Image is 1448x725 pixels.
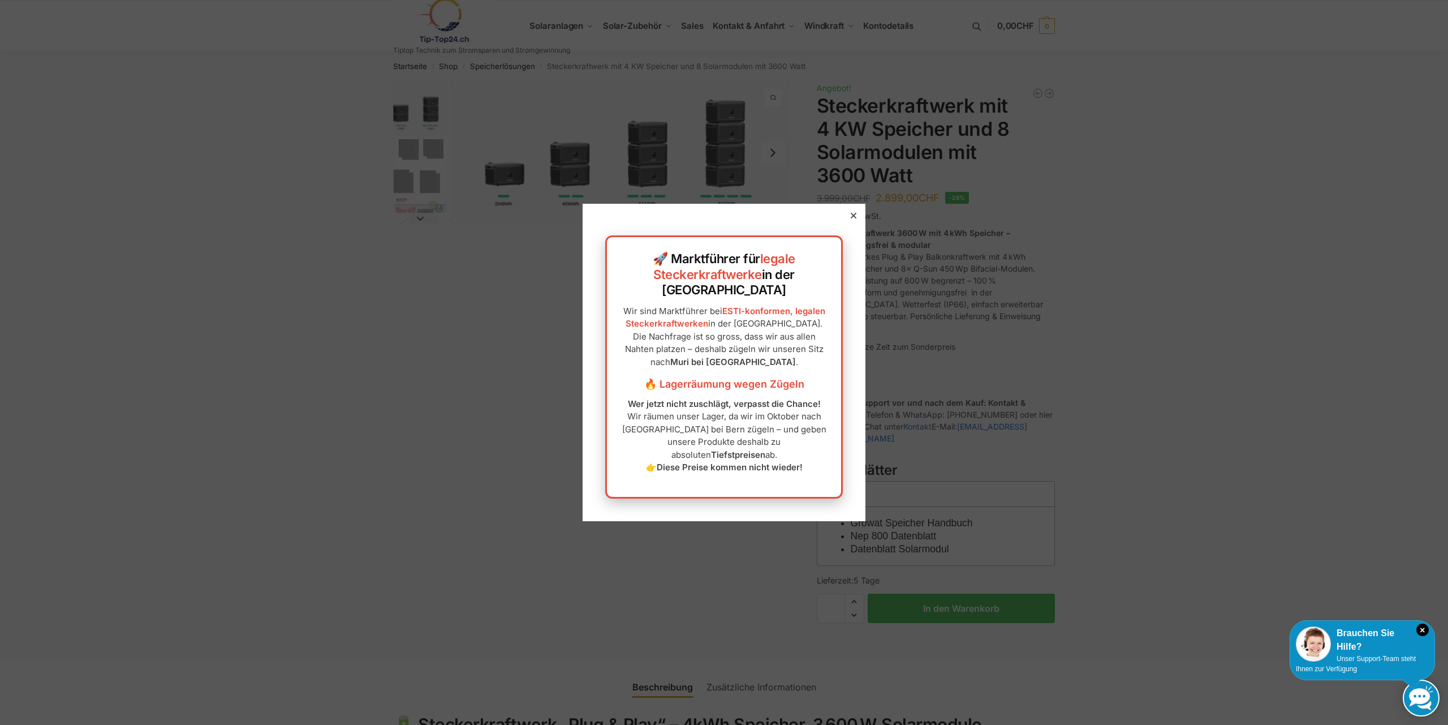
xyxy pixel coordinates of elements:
[1416,624,1429,636] i: Schließen
[1296,655,1416,673] span: Unser Support-Team steht Ihnen zur Verfügung
[1296,627,1331,662] img: Customer service
[1296,627,1429,654] div: Brauchen Sie Hilfe?
[657,462,803,473] strong: Diese Preise kommen nicht wieder!
[653,251,795,282] a: legale Steckerkraftwerke
[618,398,830,474] p: Wir räumen unser Lager, da wir im Oktober nach [GEOGRAPHIC_DATA] bei Bern zügeln – und geben unse...
[618,305,830,369] p: Wir sind Marktführer bei in der [GEOGRAPHIC_DATA]. Die Nachfrage ist so gross, dass wir aus allen...
[711,449,765,460] strong: Tiefstpreisen
[618,251,830,298] h2: 🚀 Marktführer für in der [GEOGRAPHIC_DATA]
[628,398,821,409] strong: Wer jetzt nicht zuschlägt, verpasst die Chance!
[618,377,830,392] h3: 🔥 Lagerräumung wegen Zügeln
[670,357,796,367] strong: Muri bei [GEOGRAPHIC_DATA]
[626,306,825,329] a: ESTI-konformen, legalen Steckerkraftwerken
